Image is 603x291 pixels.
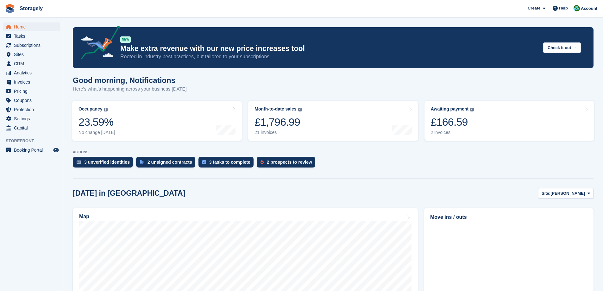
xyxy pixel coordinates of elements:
[6,138,63,144] span: Storefront
[14,114,52,123] span: Settings
[528,5,540,11] span: Create
[73,76,187,85] h1: Good morning, Notifications
[430,213,587,221] h2: Move ins / outs
[14,68,52,77] span: Analytics
[14,78,52,86] span: Invoices
[79,130,115,135] div: No change [DATE]
[3,50,60,59] a: menu
[140,160,144,164] img: contract_signature_icon-13c848040528278c33f63329250d36e43548de30e8caae1d1a13099fd9432cc5.svg
[470,108,474,111] img: icon-info-grey-7440780725fd019a000dd9b08b2336e03edf1995a4989e88bcd33f0948082b44.svg
[3,146,60,155] a: menu
[543,42,581,53] button: Check it out →
[3,68,60,77] a: menu
[3,96,60,105] a: menu
[209,160,250,165] div: 3 tasks to complete
[72,101,242,141] a: Occupancy 23.59% No change [DATE]
[542,190,550,197] span: Site:
[79,116,115,129] div: 23.59%
[254,116,302,129] div: £1,796.99
[550,190,585,197] span: [PERSON_NAME]
[148,160,192,165] div: 2 unsigned contracts
[538,188,594,199] button: Site: [PERSON_NAME]
[77,160,81,164] img: verify_identity-adf6edd0f0f0b5bbfe63781bf79b02c33cf7c696d77639b501bdc392416b5a36.svg
[3,59,60,68] a: menu
[3,22,60,31] a: menu
[3,41,60,50] a: menu
[3,105,60,114] a: menu
[14,96,52,105] span: Coupons
[14,123,52,132] span: Capital
[14,59,52,68] span: CRM
[73,157,136,171] a: 3 unverified identities
[254,130,302,135] div: 21 invoices
[202,160,206,164] img: task-75834270c22a3079a89374b754ae025e5fb1db73e45f91037f5363f120a921f8.svg
[5,4,15,13] img: stora-icon-8386f47178a22dfd0bd8f6a31ec36ba5ce8667c1dd55bd0f319d3a0aa187defe.svg
[120,44,538,53] p: Make extra revenue with our new price increases tool
[559,5,568,11] span: Help
[73,150,594,154] p: ACTIONS
[254,106,296,112] div: Month-to-date sales
[14,32,52,41] span: Tasks
[431,130,474,135] div: 2 invoices
[136,157,198,171] a: 2 unsigned contracts
[424,101,594,141] a: Awaiting payment £166.59 2 invoices
[120,36,131,43] div: NEW
[3,87,60,96] a: menu
[3,114,60,123] a: menu
[104,108,108,111] img: icon-info-grey-7440780725fd019a000dd9b08b2336e03edf1995a4989e88bcd33f0948082b44.svg
[3,32,60,41] a: menu
[267,160,312,165] div: 2 prospects to review
[261,160,264,164] img: prospect-51fa495bee0391a8d652442698ab0144808aea92771e9ea1ae160a38d050c398.svg
[79,214,89,219] h2: Map
[14,87,52,96] span: Pricing
[79,106,102,112] div: Occupancy
[14,50,52,59] span: Sites
[14,105,52,114] span: Protection
[73,85,187,93] p: Here's what's happening across your business [DATE]
[298,108,302,111] img: icon-info-grey-7440780725fd019a000dd9b08b2336e03edf1995a4989e88bcd33f0948082b44.svg
[198,157,257,171] a: 3 tasks to complete
[120,53,538,60] p: Rooted in industry best practices, but tailored to your subscriptions.
[84,160,130,165] div: 3 unverified identities
[14,146,52,155] span: Booking Portal
[581,5,597,12] span: Account
[574,5,580,11] img: Notifications
[17,3,45,14] a: Storagely
[14,22,52,31] span: Home
[3,123,60,132] a: menu
[76,26,120,62] img: price-adjustments-announcement-icon-8257ccfd72463d97f412b2fc003d46551f7dbcb40ab6d574587a9cd5c0d94...
[73,189,185,198] h2: [DATE] in [GEOGRAPHIC_DATA]
[431,106,469,112] div: Awaiting payment
[3,78,60,86] a: menu
[14,41,52,50] span: Subscriptions
[257,157,318,171] a: 2 prospects to review
[52,146,60,154] a: Preview store
[431,116,474,129] div: £166.59
[248,101,418,141] a: Month-to-date sales £1,796.99 21 invoices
